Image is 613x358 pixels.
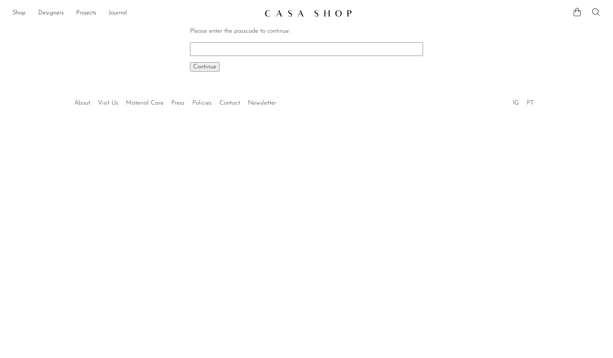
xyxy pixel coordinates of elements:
[98,100,118,106] a: Visit Us
[193,64,216,70] span: Continue
[171,100,185,106] a: Press
[527,100,534,106] a: PT
[219,100,240,106] a: Contact
[12,8,26,18] a: Shop
[76,8,96,18] a: Projects
[509,94,538,108] ul: Social Medias
[12,7,258,20] nav: Desktop navigation
[74,100,90,106] a: About
[126,100,164,106] a: Material Care
[192,100,212,106] a: Policies
[70,94,280,108] ul: Quick links
[12,7,258,20] ul: NEW HEADER MENU
[190,28,290,34] label: Please enter the passcode to continue:
[513,100,519,106] a: IG
[109,8,127,18] a: Journal
[190,62,219,72] button: Continue
[38,8,64,18] a: Designers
